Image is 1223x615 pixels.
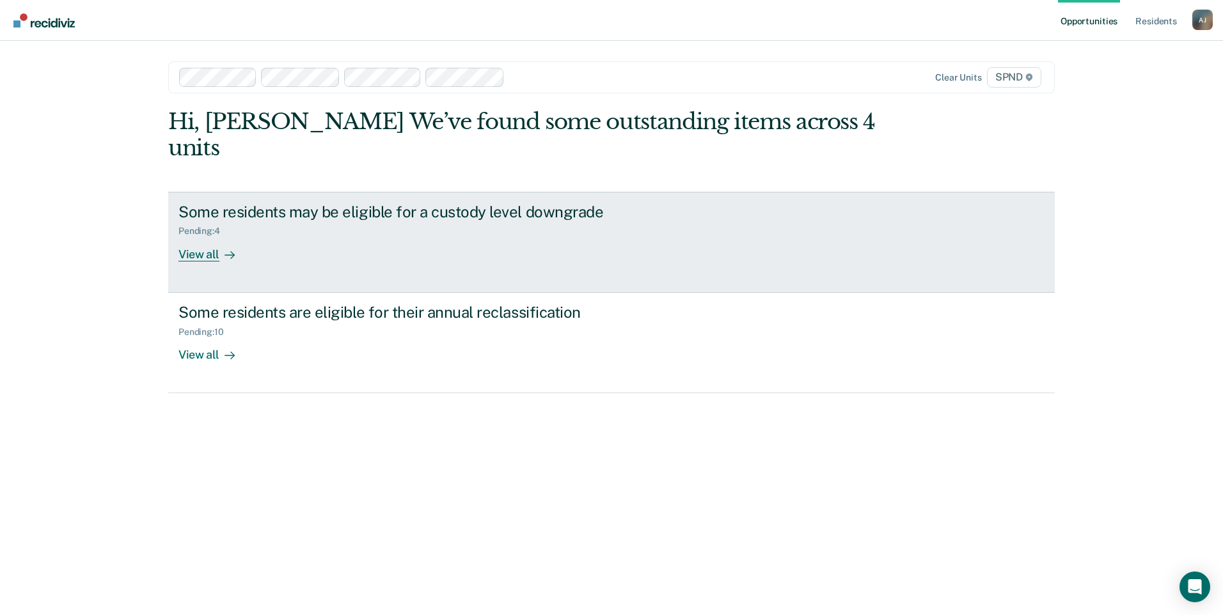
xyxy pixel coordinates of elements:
[168,109,878,161] div: Hi, [PERSON_NAME] We’ve found some outstanding items across 4 units
[1180,572,1210,602] div: Open Intercom Messenger
[178,327,234,338] div: Pending : 10
[178,237,250,261] div: View all
[178,226,230,237] div: Pending : 4
[935,72,982,83] div: Clear units
[987,67,1041,88] span: SPND
[178,303,627,322] div: Some residents are eligible for their annual reclassification
[168,192,1055,293] a: Some residents may be eligible for a custody level downgradePending:4View all
[1192,10,1213,30] div: A J
[1192,10,1213,30] button: Profile dropdown button
[178,203,627,221] div: Some residents may be eligible for a custody level downgrade
[13,13,75,27] img: Recidiviz
[178,337,250,362] div: View all
[168,293,1055,393] a: Some residents are eligible for their annual reclassificationPending:10View all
